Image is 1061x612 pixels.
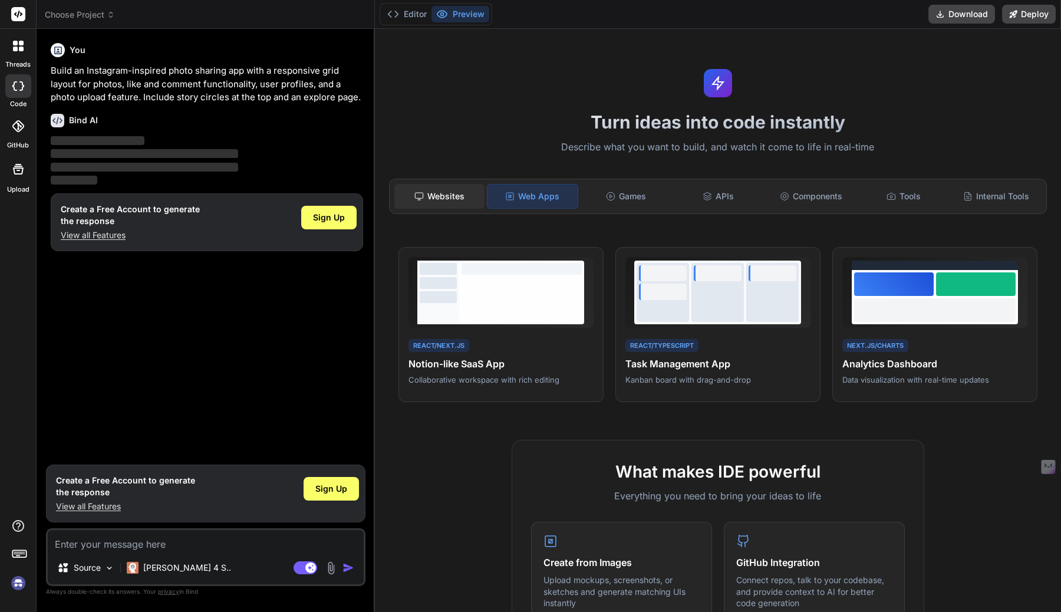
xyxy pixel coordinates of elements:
div: React/TypeScript [625,339,698,353]
p: Everything you need to bring your ideas to life [531,489,905,503]
label: code [10,99,27,109]
label: GitHub [7,140,29,150]
img: Claude 4 Sonnet [127,562,139,574]
button: Editor [383,6,431,22]
p: [PERSON_NAME] 4 S.. [143,562,231,574]
p: View all Features [56,501,195,512]
span: ‌ [51,136,144,145]
p: Collaborative workspace with rich editing [408,374,594,385]
p: Always double-check its answers. Your in Bind [46,586,365,597]
h1: Create a Free Account to generate the response [56,475,195,498]
h6: Bind AI [69,114,98,126]
h6: You [70,44,85,56]
div: Next.js/Charts [842,339,908,353]
p: Source [74,562,101,574]
label: Upload [7,185,29,195]
div: Web Apps [487,184,578,209]
h4: GitHub Integration [736,555,892,570]
span: Sign Up [313,212,345,223]
div: APIs [673,184,763,209]
button: Deploy [1002,5,1056,24]
img: signin [8,573,28,593]
p: Build an Instagram-inspired photo sharing app with a responsive grid layout for photos, like and ... [51,64,363,104]
span: ‌ [51,176,97,185]
img: attachment [324,561,338,575]
div: Websites [394,184,485,209]
div: Games [581,184,671,209]
p: View all Features [61,229,200,241]
p: Kanban board with drag-and-drop [625,374,810,385]
h1: Turn ideas into code instantly [382,111,1054,133]
span: privacy [158,588,179,595]
p: Data visualization with real-time updates [842,374,1027,385]
div: React/Next.js [408,339,469,353]
h4: Notion-like SaaS App [408,357,594,371]
div: Internal Tools [951,184,1042,209]
p: Describe what you want to build, and watch it come to life in real-time [382,140,1054,155]
span: Choose Project [45,9,115,21]
h2: What makes IDE powerful [531,459,905,484]
img: Pick Models [104,563,114,573]
p: Connect repos, talk to your codebase, and provide context to AI for better code generation [736,574,892,609]
span: ‌ [51,163,238,172]
h4: Create from Images [543,555,700,570]
h1: Create a Free Account to generate the response [61,203,200,227]
div: Tools [859,184,949,209]
p: Upload mockups, screenshots, or sketches and generate matching UIs instantly [543,574,700,609]
label: threads [5,60,31,70]
div: Components [766,184,856,209]
span: ‌ [51,149,238,158]
h4: Analytics Dashboard [842,357,1027,371]
img: icon [342,562,354,574]
h4: Task Management App [625,357,810,371]
span: Sign Up [315,483,347,495]
button: Preview [431,6,489,22]
button: Download [928,5,995,24]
